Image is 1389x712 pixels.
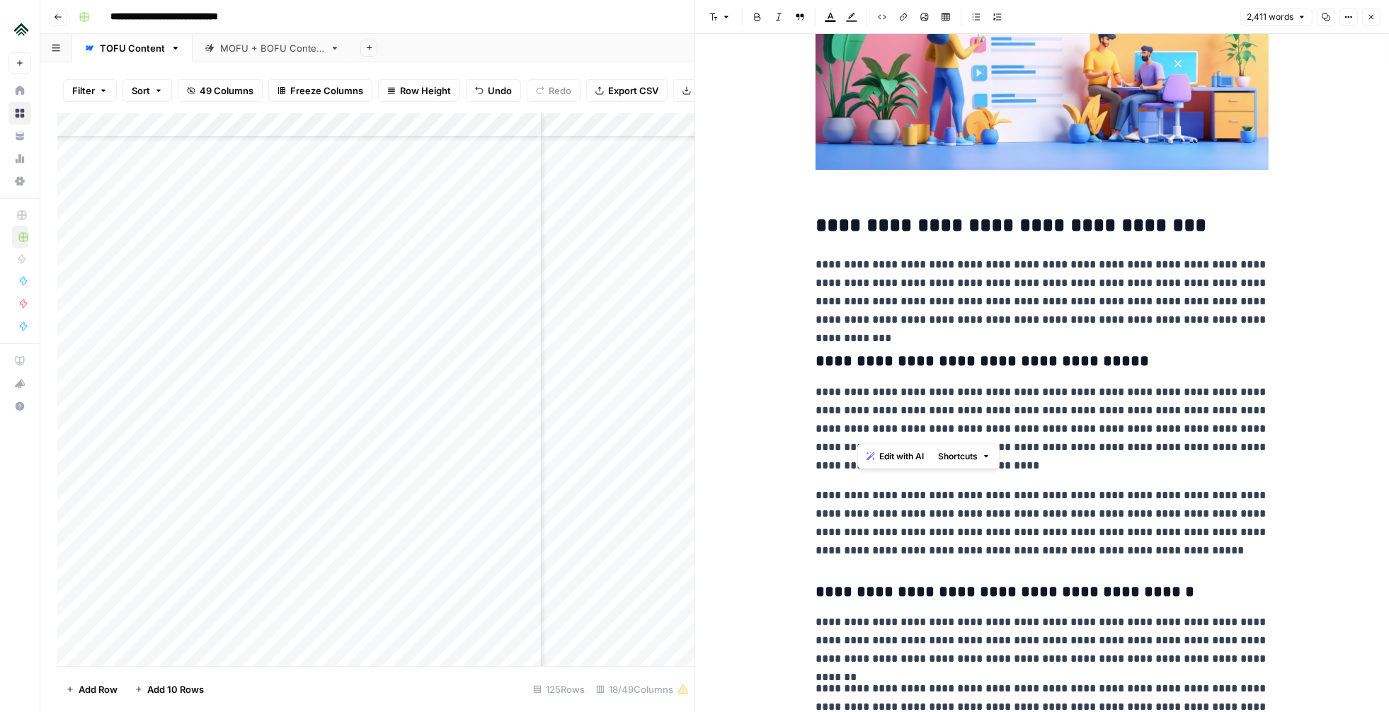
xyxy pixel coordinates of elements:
[8,79,31,102] a: Home
[72,34,193,62] a: TOFU Content
[72,84,95,98] span: Filter
[8,11,31,47] button: Workspace: Uplisting
[466,79,521,102] button: Undo
[200,84,253,98] span: 49 Columns
[488,84,512,98] span: Undo
[178,79,263,102] button: 49 Columns
[586,79,668,102] button: Export CSV
[100,41,165,55] div: TOFU Content
[527,678,590,701] div: 125 Rows
[9,373,30,394] div: What's new?
[8,147,31,170] a: Usage
[220,41,324,55] div: MOFU + BOFU Content
[147,682,204,696] span: Add 10 Rows
[126,678,212,701] button: Add 10 Rows
[8,372,31,395] button: What's new?
[8,102,31,125] a: Browse
[608,84,658,98] span: Export CSV
[8,125,31,147] a: Your Data
[378,79,460,102] button: Row Height
[290,84,363,98] span: Freeze Columns
[879,450,924,463] span: Edit with AI
[57,678,126,701] button: Add Row
[938,450,978,463] span: Shortcuts
[193,34,352,62] a: MOFU + BOFU Content
[132,84,150,98] span: Sort
[549,84,571,98] span: Redo
[8,16,34,42] img: Uplisting Logo
[400,84,451,98] span: Row Height
[861,447,930,466] button: Edit with AI
[63,79,117,102] button: Filter
[1247,11,1293,23] span: 2,411 words
[79,682,118,696] span: Add Row
[1240,8,1313,26] button: 2,411 words
[590,678,694,701] div: 18/49 Columns
[8,350,31,372] a: AirOps Academy
[527,79,581,102] button: Redo
[268,79,372,102] button: Freeze Columns
[932,447,996,466] button: Shortcuts
[8,395,31,418] button: Help + Support
[8,170,31,193] a: Settings
[122,79,172,102] button: Sort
